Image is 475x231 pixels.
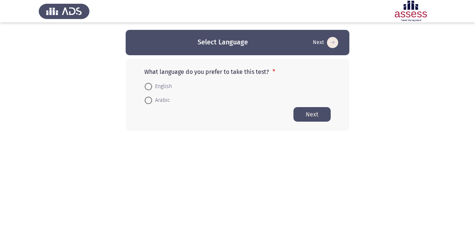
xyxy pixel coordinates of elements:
button: Start assessment [311,37,340,49]
span: Arabic [152,96,170,105]
img: Assess Talent Management logo [39,1,89,22]
h3: Select Language [198,38,248,47]
button: Start assessment [293,107,331,122]
p: What language do you prefer to take this test? [144,68,331,75]
span: English [152,82,172,91]
img: Assessment logo of OCM R1 ASSESS [386,1,436,22]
